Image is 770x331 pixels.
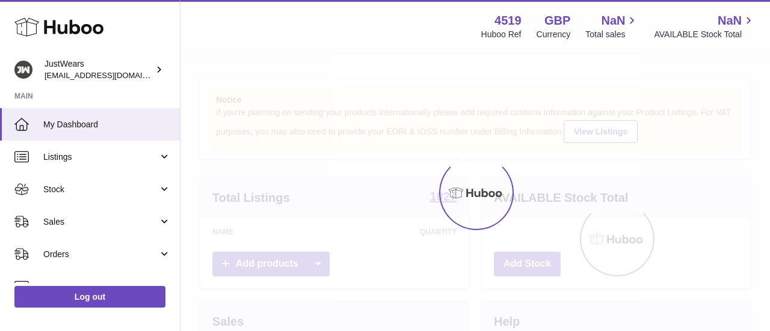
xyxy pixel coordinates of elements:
span: My Dashboard [43,119,171,130]
img: internalAdmin-4519@internal.huboo.com [14,61,32,79]
a: NaN Total sales [585,13,639,40]
span: AVAILABLE Stock Total [654,29,756,40]
strong: GBP [544,13,570,29]
div: JustWears [45,58,153,81]
span: Stock [43,184,158,195]
span: Total sales [585,29,639,40]
div: Currency [537,29,571,40]
a: NaN AVAILABLE Stock Total [654,13,756,40]
a: Log out [14,286,165,308]
span: NaN [601,13,625,29]
span: Listings [43,151,158,163]
span: [EMAIL_ADDRESS][DOMAIN_NAME] [45,70,177,80]
div: Huboo Ref [481,29,522,40]
span: Orders [43,249,158,260]
span: Sales [43,216,158,228]
strong: 4519 [494,13,522,29]
span: Usage [43,281,171,293]
span: NaN [718,13,742,29]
